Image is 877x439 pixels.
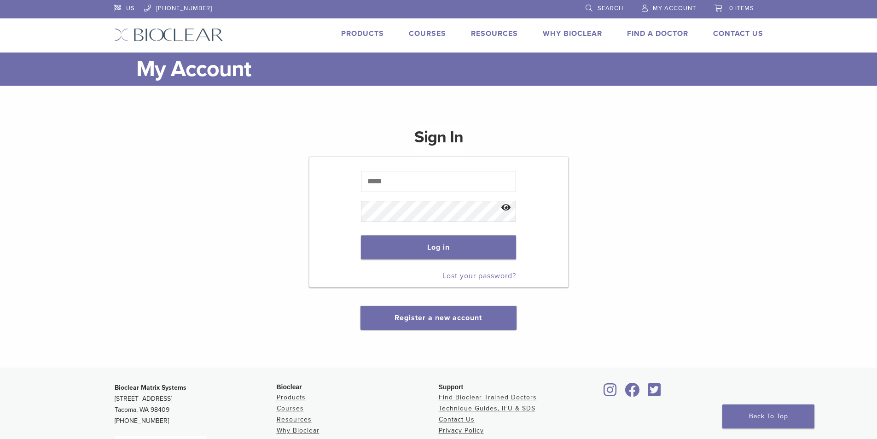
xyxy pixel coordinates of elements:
a: Technique Guides, IFU & SDS [439,404,535,412]
a: Bioclear [645,388,664,398]
a: Why Bioclear [543,29,602,38]
a: Courses [277,404,304,412]
span: Bioclear [277,383,302,391]
button: Show password [496,196,516,220]
a: Products [341,29,384,38]
span: My Account [653,5,696,12]
strong: Bioclear Matrix Systems [115,384,186,392]
a: Find Bioclear Trained Doctors [439,393,537,401]
a: Contact Us [439,416,475,423]
a: Lost your password? [442,271,516,281]
img: Bioclear [114,28,223,41]
a: Back To Top [722,404,814,428]
a: Resources [277,416,312,423]
a: Bioclear [622,388,643,398]
h1: My Account [136,53,763,86]
a: Find A Doctor [627,29,688,38]
a: Register a new account [395,313,482,322]
a: Bioclear [601,388,620,398]
a: Products [277,393,306,401]
span: Search [598,5,623,12]
button: Log in [361,235,516,259]
span: 0 items [729,5,754,12]
h1: Sign In [414,126,463,156]
a: Contact Us [713,29,763,38]
a: Courses [409,29,446,38]
a: Privacy Policy [439,427,484,434]
a: Resources [471,29,518,38]
button: Register a new account [360,306,516,330]
span: Support [439,383,464,391]
a: Why Bioclear [277,427,319,434]
p: [STREET_ADDRESS] Tacoma, WA 98409 [PHONE_NUMBER] [115,382,277,427]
